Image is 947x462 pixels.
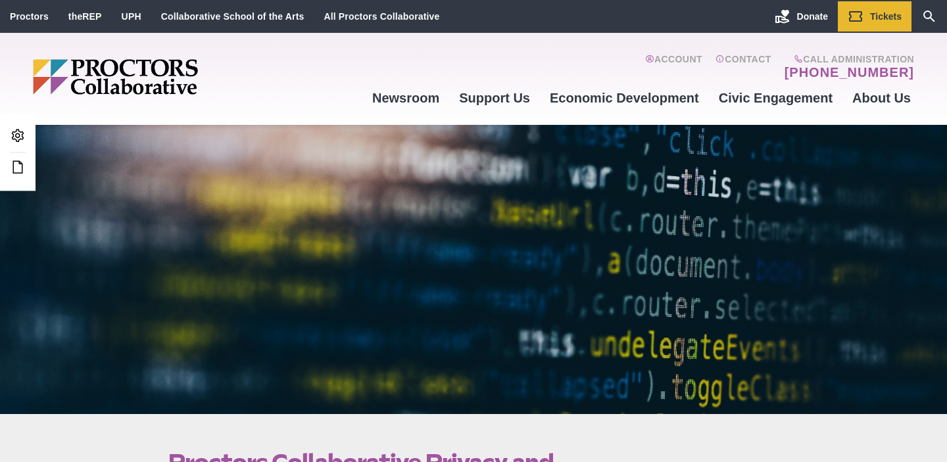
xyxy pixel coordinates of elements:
a: UPH [122,11,141,22]
a: Proctors [10,11,49,22]
a: Edit this Post/Page [7,156,29,180]
a: All Proctors Collaborative [324,11,439,22]
a: Account [645,54,702,80]
a: [PHONE_NUMBER] [785,64,914,80]
a: Civic Engagement [709,80,842,116]
a: Contact [716,54,771,80]
a: theREP [68,11,102,22]
img: Proctors logo [33,59,299,95]
a: Newsroom [362,80,449,116]
a: Economic Development [540,80,709,116]
a: Donate [765,1,838,32]
span: Donate [797,11,828,22]
a: Search [911,1,947,32]
a: Collaborative School of the Arts [161,11,304,22]
span: Tickets [870,11,902,22]
a: Tickets [838,1,911,32]
a: Admin Area [7,124,29,149]
a: Support Us [449,80,540,116]
span: Call Administration [781,54,914,64]
a: About Us [842,80,921,116]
